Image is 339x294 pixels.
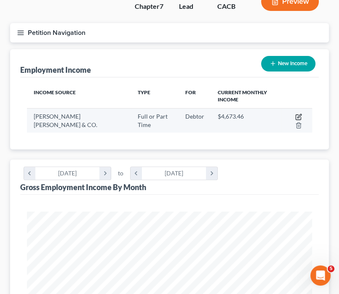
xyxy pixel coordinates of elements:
i: chevron_left [24,167,35,180]
span: For [185,89,196,95]
div: Employment Income [20,65,91,75]
iframe: Intercom live chat [310,265,331,286]
div: CACB [217,2,248,11]
span: Debtor [185,113,204,120]
span: $4,673.46 [218,113,244,120]
div: Gross Employment Income By Month [20,182,146,192]
div: [DATE] [35,167,100,180]
div: [DATE] [142,167,206,180]
div: Chapter [135,2,165,11]
span: Type [138,89,150,95]
i: chevron_right [206,167,217,180]
i: chevron_left [131,167,142,180]
div: Lead [179,2,204,11]
span: Income Source [34,89,76,95]
span: 5 [328,265,334,272]
span: Current Monthly Income [218,89,267,103]
button: Petition Navigation [10,23,329,42]
span: [PERSON_NAME] [PERSON_NAME] & CO. [34,113,97,128]
i: chevron_right [99,167,111,180]
span: 7 [160,2,163,10]
span: Full or Part Time [138,113,168,128]
button: New Income [261,56,315,72]
span: to [118,169,123,177]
